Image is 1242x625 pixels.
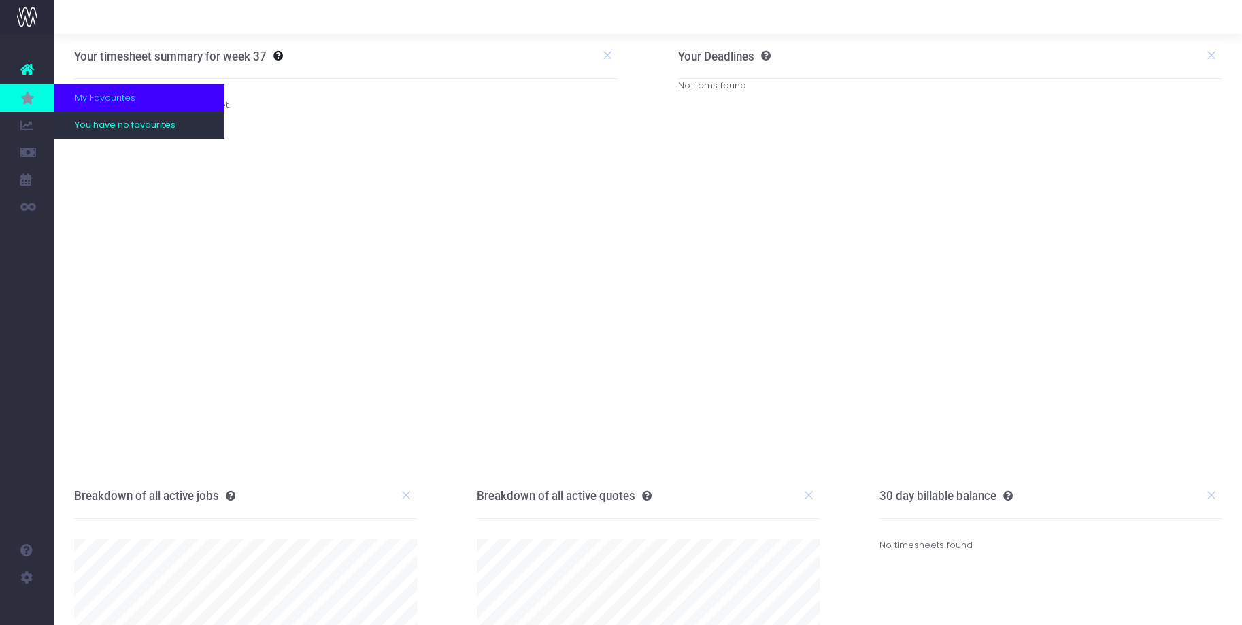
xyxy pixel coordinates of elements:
h3: Breakdown of all active jobs [74,489,235,503]
div: No timesheets found [879,519,1223,571]
div: No records found for this week yet. [64,99,629,112]
h3: Breakdown of all active quotes [477,489,652,503]
h3: Your timesheet summary for week 37 [74,50,267,63]
h3: Your Deadlines [678,50,771,63]
img: images/default_profile_image.png [17,598,37,618]
div: No items found [678,79,1223,92]
h3: 30 day billable balance [879,489,1013,503]
span: My Favourites [75,91,135,105]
